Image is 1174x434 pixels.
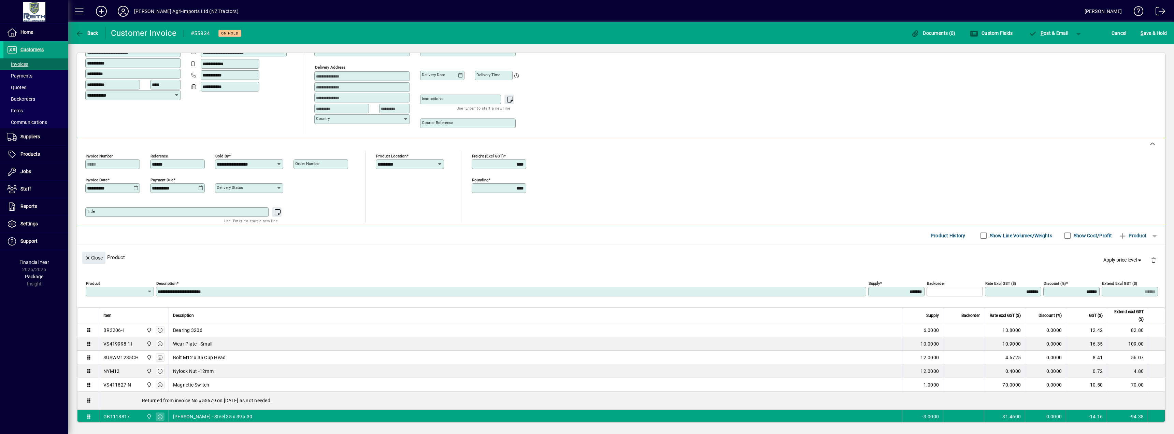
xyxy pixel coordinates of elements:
[985,281,1016,286] mat-label: Rate excl GST ($)
[85,252,103,264] span: Close
[1145,257,1162,263] app-page-header-button: Delete
[1025,410,1066,423] td: 0.0000
[1150,1,1165,24] a: Logout
[3,128,68,145] a: Suppliers
[1111,308,1144,323] span: Extend excl GST ($)
[1029,30,1068,36] span: ost & Email
[86,281,100,286] mat-label: Product
[111,28,177,39] div: Customer Invoice
[472,154,504,158] mat-label: Freight (excl GST)
[7,108,23,113] span: Items
[3,181,68,198] a: Staff
[87,209,95,214] mat-label: Title
[90,5,112,17] button: Add
[1107,323,1148,337] td: 82.80
[145,354,153,361] span: Ashburton
[931,230,965,241] span: Product History
[928,229,968,242] button: Product History
[1039,312,1062,319] span: Discount (%)
[103,327,124,334] div: BR3206-I
[1102,281,1137,286] mat-label: Extend excl GST ($)
[422,72,445,77] mat-label: Delivery date
[215,154,229,158] mat-label: Sold by
[3,116,68,128] a: Communications
[173,413,253,420] span: [PERSON_NAME] - Steel 35 x 39 x 30
[316,116,330,121] mat-label: Country
[217,185,243,190] mat-label: Delivery status
[1066,410,1107,423] td: -14.16
[911,30,956,36] span: Documents (0)
[151,178,173,182] mat-label: Payment due
[7,61,28,67] span: Invoices
[1072,232,1112,239] label: Show Cost/Profit
[173,354,226,361] span: Bolt M12 x 35 Cup Head
[20,169,31,174] span: Jobs
[920,354,939,361] span: 12.0000
[1025,27,1072,39] button: Post & Email
[910,27,957,39] button: Documents (0)
[103,368,119,375] div: NYM12
[99,392,1165,409] div: Returned from invoice No #55679 on [DATE] as not needed.
[3,93,68,105] a: Backorders
[961,312,980,319] span: Backorder
[7,120,47,125] span: Communications
[1025,364,1066,378] td: 0.0000
[988,340,1021,347] div: 10.9000
[295,161,320,166] mat-label: Order number
[7,85,26,90] span: Quotes
[103,381,131,388] div: VS411827-N
[3,233,68,250] a: Support
[173,312,194,319] span: Description
[422,96,443,101] mat-label: Instructions
[145,381,153,389] span: Ashburton
[3,198,68,215] a: Reports
[3,58,68,70] a: Invoices
[68,27,106,39] app-page-header-button: Back
[103,354,139,361] div: SUSWM1235CH
[173,368,214,375] span: Nylock Nut -12mm
[1025,378,1066,392] td: 0.0000
[1139,27,1169,39] button: Save & Hold
[3,163,68,180] a: Jobs
[145,326,153,334] span: Ashburton
[112,5,134,17] button: Profile
[145,340,153,348] span: Ashburton
[1066,337,1107,351] td: 16.35
[1141,30,1143,36] span: S
[3,70,68,82] a: Payments
[20,204,37,209] span: Reports
[20,221,38,226] span: Settings
[156,281,176,286] mat-label: Description
[1107,351,1148,364] td: 56.07
[1141,28,1167,39] span: ave & Hold
[990,312,1021,319] span: Rate excl GST ($)
[77,245,1165,270] div: Product
[7,96,35,102] span: Backorders
[224,217,278,225] mat-hint: Use 'Enter' to start a new line
[1066,351,1107,364] td: 8.41
[1145,252,1162,268] button: Delete
[3,146,68,163] a: Products
[25,274,43,279] span: Package
[20,238,38,244] span: Support
[1025,337,1066,351] td: 0.0000
[1041,30,1044,36] span: P
[988,327,1021,334] div: 13.8000
[103,340,132,347] div: VS419998-1I
[74,27,100,39] button: Back
[1115,229,1150,242] button: Product
[151,154,168,158] mat-label: Reference
[1112,28,1127,39] span: Cancel
[1107,378,1148,392] td: 70.00
[457,104,510,112] mat-hint: Use 'Enter' to start a new line
[924,381,939,388] span: 1.0000
[3,215,68,233] a: Settings
[970,30,1013,36] span: Custom Fields
[81,254,107,261] app-page-header-button: Close
[145,413,153,420] span: Ashburton
[20,186,31,192] span: Staff
[7,73,32,79] span: Payments
[1107,364,1148,378] td: 4.80
[19,260,49,265] span: Financial Year
[75,30,98,36] span: Back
